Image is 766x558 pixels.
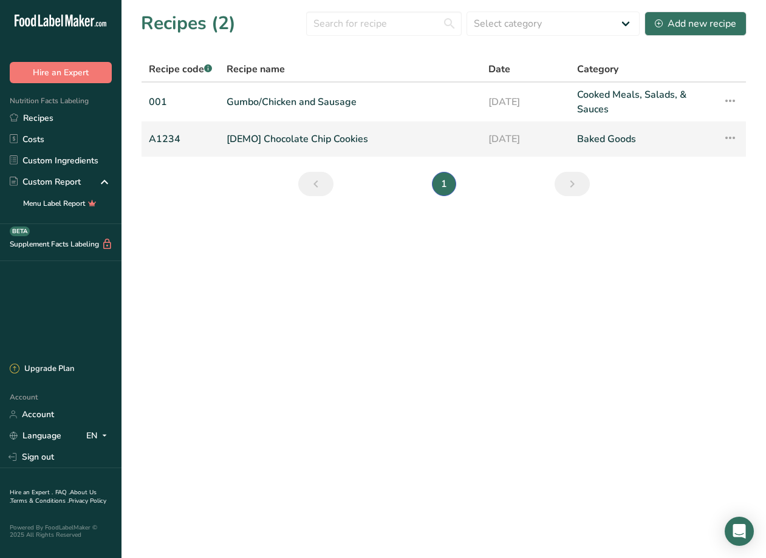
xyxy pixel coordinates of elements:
[149,126,212,152] a: A1234
[149,63,212,76] span: Recipe code
[725,517,754,546] div: Open Intercom Messenger
[488,87,562,117] a: [DATE]
[577,62,618,77] span: Category
[10,488,53,497] a: Hire an Expert .
[10,497,69,505] a: Terms & Conditions .
[141,10,236,37] h1: Recipes (2)
[227,62,285,77] span: Recipe name
[577,126,708,152] a: Baked Goods
[10,62,112,83] button: Hire an Expert
[10,226,30,236] div: BETA
[10,363,74,375] div: Upgrade Plan
[10,175,81,188] div: Custom Report
[555,172,590,196] a: Next page
[227,87,474,117] a: Gumbo/Chicken and Sausage
[69,497,106,505] a: Privacy Policy
[10,488,97,505] a: About Us .
[488,126,562,152] a: [DATE]
[645,12,747,36] button: Add new recipe
[86,429,112,443] div: EN
[55,488,70,497] a: FAQ .
[306,12,462,36] input: Search for recipe
[298,172,333,196] a: Previous page
[488,62,510,77] span: Date
[149,87,212,117] a: 001
[10,425,61,446] a: Language
[10,524,112,539] div: Powered By FoodLabelMaker © 2025 All Rights Reserved
[227,126,474,152] a: [DEMO] Chocolate Chip Cookies
[655,16,736,31] div: Add new recipe
[577,87,708,117] a: Cooked Meals, Salads, & Sauces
